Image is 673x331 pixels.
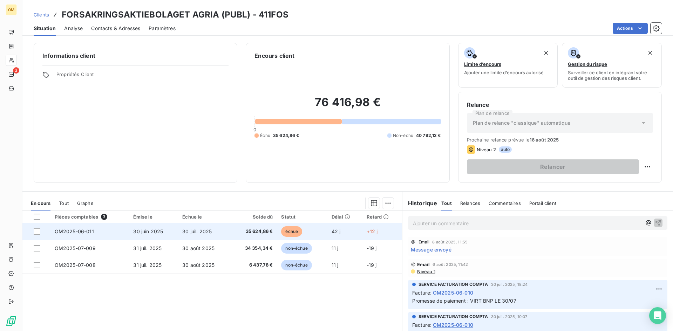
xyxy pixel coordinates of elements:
[133,245,162,251] span: 31 juil. 2025
[367,228,378,234] span: +12 j
[393,132,413,139] span: Non-échu
[417,262,430,267] span: Email
[91,25,140,32] span: Contacts & Adresses
[419,281,488,288] span: SERVICE FACTURATION COMPTA
[234,262,273,269] span: 6 437,78 €
[332,245,339,251] span: 11 j
[367,262,377,268] span: -19 j
[433,321,473,329] span: OM2025-06-010
[467,159,639,174] button: Relancer
[281,214,323,220] div: Statut
[133,214,174,220] div: Émise le
[34,12,49,18] span: Clients
[432,240,468,244] span: 8 août 2025, 11:55
[6,4,17,15] div: OM
[467,137,653,143] span: Prochaine relance prévue le
[34,11,49,18] a: Clients
[464,61,501,67] span: Limite d’encours
[367,214,398,220] div: Retard
[31,200,50,206] span: En cours
[332,262,339,268] span: 11 j
[568,61,607,67] span: Gestion du risque
[182,262,215,268] span: 30 août 2025
[562,43,662,88] button: Gestion du risqueSurveiller ce client en intégrant votre outil de gestion des risques client.
[56,71,229,81] span: Propriétés Client
[613,23,648,34] button: Actions
[499,146,512,153] span: auto
[182,245,215,251] span: 30 août 2025
[467,101,653,109] h6: Relance
[649,307,666,324] div: Open Intercom Messenger
[101,214,107,220] span: 3
[412,321,431,329] span: Facture :
[402,199,437,207] h6: Historique
[42,51,229,60] h6: Informations client
[260,132,270,139] span: Échu
[529,200,556,206] span: Portail client
[412,289,431,296] span: Facture :
[55,245,96,251] span: OM2025-07-009
[55,228,94,234] span: OM2025-06-011
[133,228,163,234] span: 30 juin 2025
[416,132,441,139] span: 40 792,12 €
[473,119,571,126] span: Plan de relance "classique" automatique
[6,316,17,327] img: Logo LeanPay
[55,262,96,268] span: OM2025-07-008
[419,313,488,320] span: SERVICE FACTURATION COMPTA
[234,214,273,220] div: Solde dû
[77,200,94,206] span: Graphe
[133,262,162,268] span: 31 juil. 2025
[182,214,226,220] div: Échue le
[412,298,516,304] span: Promesse de paiement : VIRT BNP LE 30/07
[416,269,435,274] span: Niveau 1
[477,147,496,152] span: Niveau 2
[62,8,288,21] h3: FORSAKRINGSAKTIEBOLAGET AGRIA (PUBL) - 411FOS
[281,226,302,237] span: échue
[281,243,312,254] span: non-échue
[419,240,430,244] span: Email
[13,67,19,74] span: 3
[234,245,273,252] span: 34 354,34 €
[441,200,452,206] span: Tout
[6,69,16,80] a: 3
[411,246,451,253] span: Message envoyé
[332,228,341,234] span: 42 j
[433,262,468,267] span: 6 août 2025, 11:42
[332,214,358,220] div: Délai
[64,25,83,32] span: Analyse
[367,245,377,251] span: -19 j
[182,228,212,234] span: 30 juil. 2025
[254,95,441,116] h2: 76 416,98 €
[281,260,312,270] span: non-échue
[489,200,521,206] span: Commentaires
[254,51,294,60] h6: Encours client
[55,214,125,220] div: Pièces comptables
[530,137,559,143] span: 16 août 2025
[234,228,273,235] span: 35 624,86 €
[464,70,544,75] span: Ajouter une limite d’encours autorisé
[460,200,480,206] span: Relances
[458,43,558,88] button: Limite d’encoursAjouter une limite d’encours autorisé
[491,315,528,319] span: 30 juil. 2025, 10:07
[149,25,176,32] span: Paramètres
[491,282,528,287] span: 30 juil. 2025, 18:24
[568,70,656,81] span: Surveiller ce client en intégrant votre outil de gestion des risques client.
[253,127,256,132] span: 0
[59,200,69,206] span: Tout
[273,132,299,139] span: 35 624,86 €
[433,289,473,296] span: OM2025-06-010
[34,25,56,32] span: Situation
